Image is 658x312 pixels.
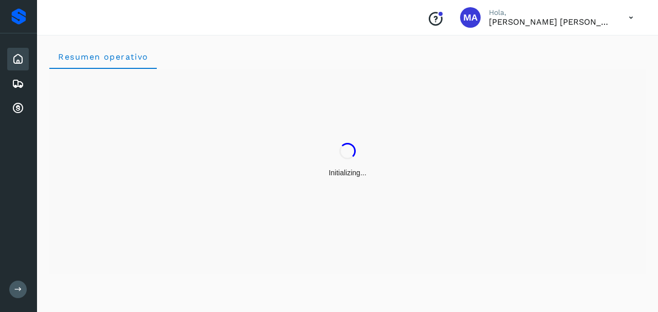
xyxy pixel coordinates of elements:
[58,52,149,62] span: Resumen operativo
[7,48,29,70] div: Inicio
[489,8,612,17] p: Hola,
[7,97,29,120] div: Cuentas por cobrar
[7,72,29,95] div: Embarques
[489,17,612,27] p: MIGUEL ANGEL CRUZ TOLENTINO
